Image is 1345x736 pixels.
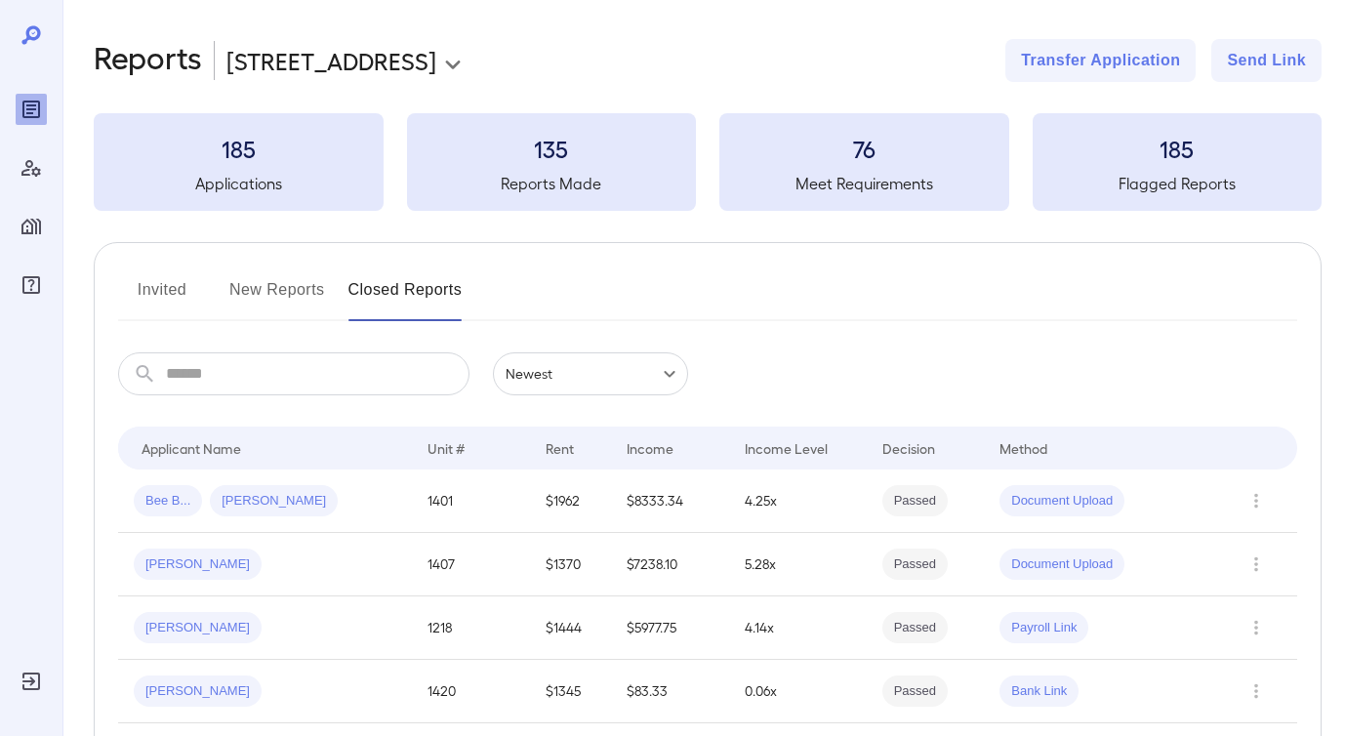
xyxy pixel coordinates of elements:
div: Manage Properties [16,211,47,242]
span: Passed [882,492,948,511]
h3: 76 [719,133,1009,164]
td: $1962 [530,470,611,533]
div: Rent [546,436,577,460]
span: Bank Link [999,682,1079,701]
td: $7238.10 [611,533,729,596]
button: Row Actions [1241,612,1272,643]
button: Invited [118,274,206,321]
h2: Reports [94,39,202,82]
span: Document Upload [999,492,1124,511]
h3: 185 [94,133,384,164]
div: FAQ [16,269,47,301]
span: Passed [882,682,948,701]
span: Passed [882,555,948,574]
button: Send Link [1211,39,1322,82]
div: Unit # [428,436,465,460]
h3: 135 [407,133,697,164]
td: $1444 [530,596,611,660]
div: Applicant Name [142,436,241,460]
h5: Meet Requirements [719,172,1009,195]
td: $5977.75 [611,596,729,660]
td: $83.33 [611,660,729,723]
td: 1218 [412,596,530,660]
h5: Reports Made [407,172,697,195]
span: Passed [882,619,948,637]
td: $8333.34 [611,470,729,533]
button: Closed Reports [348,274,463,321]
td: 1407 [412,533,530,596]
button: Transfer Application [1005,39,1196,82]
div: Newest [493,352,688,395]
div: Decision [882,436,935,460]
span: Document Upload [999,555,1124,574]
summary: 185Applications135Reports Made76Meet Requirements185Flagged Reports [94,113,1322,211]
div: Log Out [16,666,47,697]
button: Row Actions [1241,549,1272,580]
span: [PERSON_NAME] [210,492,338,511]
span: [PERSON_NAME] [134,682,262,701]
div: Reports [16,94,47,125]
button: Row Actions [1241,675,1272,707]
span: [PERSON_NAME] [134,619,262,637]
td: 4.25x [729,470,867,533]
div: Manage Users [16,152,47,184]
td: 5.28x [729,533,867,596]
div: Income [627,436,673,460]
h3: 185 [1033,133,1323,164]
div: Income Level [745,436,828,460]
td: 0.06x [729,660,867,723]
td: $1370 [530,533,611,596]
span: [PERSON_NAME] [134,555,262,574]
h5: Flagged Reports [1033,172,1323,195]
td: 1420 [412,660,530,723]
div: Method [999,436,1047,460]
span: Payroll Link [999,619,1088,637]
td: 1401 [412,470,530,533]
button: New Reports [229,274,325,321]
h5: Applications [94,172,384,195]
td: 4.14x [729,596,867,660]
p: [STREET_ADDRESS] [226,45,436,76]
span: Bee B... [134,492,202,511]
button: Row Actions [1241,485,1272,516]
td: $1345 [530,660,611,723]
